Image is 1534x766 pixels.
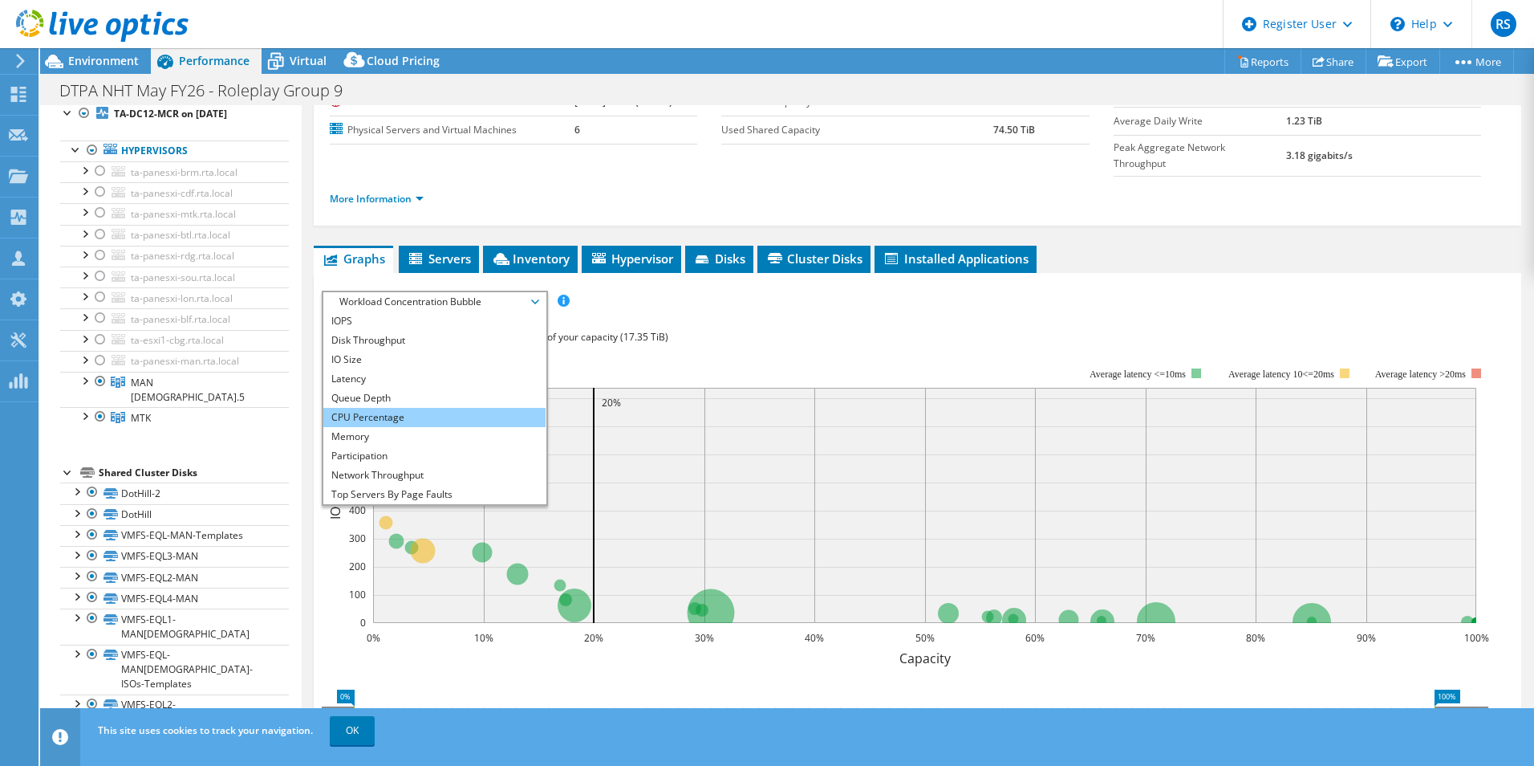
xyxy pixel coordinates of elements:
[330,716,375,745] a: OK
[323,427,546,446] li: Memory
[805,631,824,645] text: 40%
[1286,149,1353,162] b: 3.18 gigabits/s
[1491,11,1516,37] span: RS
[60,483,289,503] a: DotHill-2
[915,631,935,645] text: 50%
[1439,49,1514,74] a: More
[131,354,239,368] span: ta-panesxi-man.rta.local
[323,485,546,504] li: Top Servers By Page Faults
[327,491,344,519] text: IOPS
[131,333,224,347] span: ta-esxi1-cbg.rta.local
[574,95,672,108] b: [DATE] 10:35 (+01:00)
[52,82,367,100] h1: DTPA NHT May FY26 - Roleplay Group 9
[349,560,366,573] text: 200
[60,567,289,588] a: VMFS-EQL2-MAN
[60,161,289,182] a: ta-panesxi-brm.rta.local
[60,203,289,224] a: ta-panesxi-mtk.rta.local
[114,107,227,120] b: TA-DC12-MCR on [DATE]
[131,228,230,242] span: ta-panesxi-btl.rta.local
[1114,140,1286,172] label: Peak Aggregate Network Throughput
[993,123,1035,136] b: 74.50 TiB
[98,723,313,737] span: This site uses cookies to track your navigation.
[323,446,546,466] li: Participation
[330,122,574,138] label: Physical Servers and Virtual Machines
[695,631,714,645] text: 30%
[323,350,546,369] li: IO Size
[1357,631,1376,645] text: 90%
[590,251,673,267] span: Hypervisor
[323,389,546,408] li: Queue Depth
[60,182,289,203] a: ta-panesxi-cdf.rta.local
[1390,17,1405,31] svg: \n
[60,141,289,161] a: Hypervisors
[131,312,230,326] span: ta-panesxi-blf.rta.local
[721,122,993,138] label: Used Shared Capacity
[179,53,250,68] span: Performance
[899,650,951,667] text: Capacity
[131,186,233,200] span: ta-panesxi-cdf.rta.local
[60,104,289,124] a: TA-DC12-MCR on [DATE]
[474,631,493,645] text: 10%
[60,588,289,609] a: VMFS-EQL4-MAN
[60,287,289,308] a: ta-panesxi-lon.rta.local
[407,251,471,267] span: Servers
[60,330,289,351] a: ta-esxi1-cbg.rta.local
[765,251,862,267] span: Cluster Disks
[367,53,440,68] span: Cloud Pricing
[323,369,546,389] li: Latency
[1090,369,1186,380] tspan: Average latency <=10ms
[60,645,289,695] a: VMFS-EQL-MAN[DEMOGRAPHIC_DATA]-ISOs-Templates
[349,588,366,601] text: 100
[1301,49,1366,74] a: Share
[584,631,603,645] text: 20%
[330,192,424,206] a: More Information
[322,251,385,267] span: Graphs
[323,408,546,427] li: CPU Percentage
[1114,113,1286,129] label: Average Daily Write
[366,631,379,645] text: 0%
[1025,631,1045,645] text: 60%
[360,616,366,630] text: 0
[60,609,289,644] a: VMFS-EQL1-MAN[DEMOGRAPHIC_DATA]
[1136,631,1155,645] text: 70%
[131,291,233,305] span: ta-panesxi-lon.rta.local
[331,292,538,312] span: Workload Concentration Bubble
[290,53,327,68] span: Virtual
[1375,369,1466,380] text: Average latency >20ms
[131,249,234,263] span: ta-panesxi-rdg.rta.local
[1286,114,1322,128] b: 1.23 TiB
[131,207,236,221] span: ta-panesxi-mtk.rta.local
[602,396,621,409] text: 20%
[1224,49,1301,74] a: Reports
[131,271,235,284] span: ta-panesxi-sou.rta.local
[60,225,289,246] a: ta-panesxi-btl.rta.local
[60,351,289,372] a: ta-panesxi-man.rta.local
[131,376,245,404] span: MAN [DEMOGRAPHIC_DATA].5
[323,466,546,485] li: Network Throughput
[491,251,570,267] span: Inventory
[60,308,289,329] a: ta-panesxi-blf.rta.local
[1463,631,1488,645] text: 100%
[1246,631,1265,645] text: 80%
[993,95,1035,108] b: 12.26 TiB
[60,267,289,287] a: ta-panesxi-sou.rta.local
[1228,369,1334,380] tspan: Average latency 10<=20ms
[323,331,546,350] li: Disk Throughput
[883,251,1029,267] span: Installed Applications
[349,532,366,545] text: 300
[60,407,289,428] a: MTK
[60,504,289,525] a: DotHill
[574,123,580,136] b: 6
[693,251,745,267] span: Disks
[323,312,546,331] li: IOPS
[99,463,289,483] div: Shared Cluster Disks
[349,503,366,517] text: 400
[435,330,668,344] span: 89% of IOPS falls on 20% of your capacity (17.35 TiB)
[68,53,139,68] span: Environment
[60,695,289,730] a: VMFS-EQL2-MAN[DEMOGRAPHIC_DATA]
[131,165,237,179] span: ta-panesxi-brm.rta.local
[60,525,289,546] a: VMFS-EQL-MAN-Templates
[60,246,289,267] a: ta-panesxi-rdg.rta.local
[60,546,289,567] a: VMFS-EQL3-MAN
[131,411,151,425] span: MTK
